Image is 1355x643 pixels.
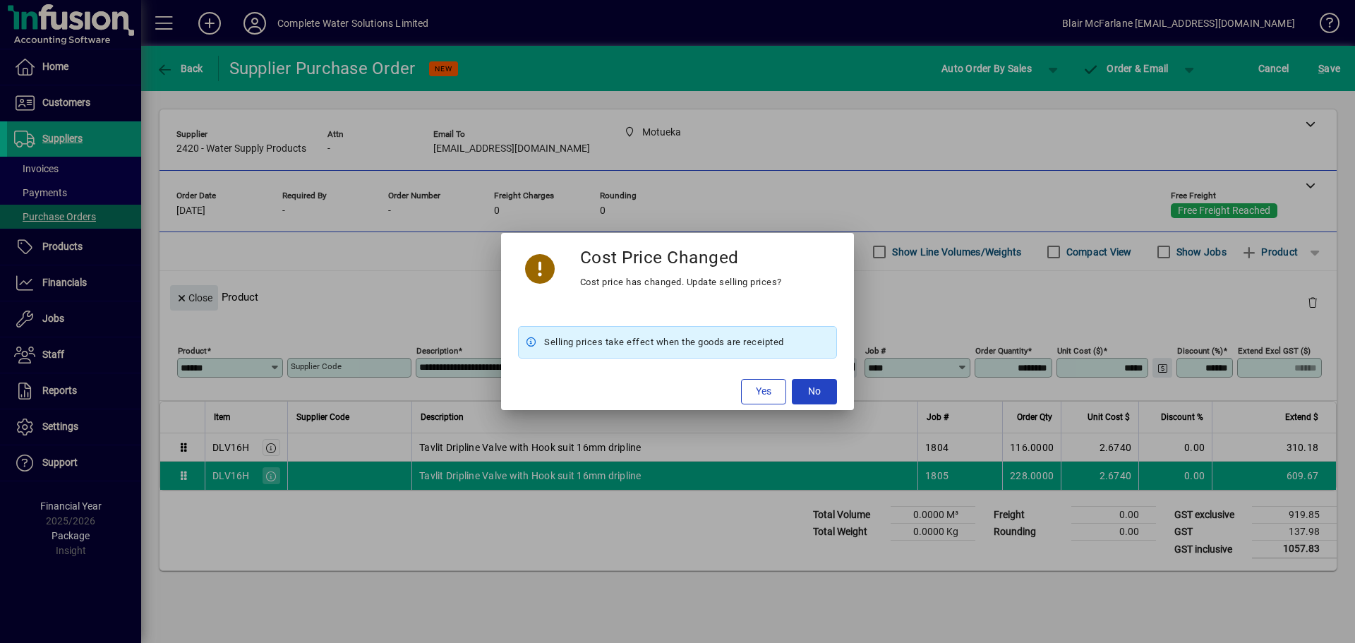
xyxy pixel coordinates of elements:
[741,379,786,404] button: Yes
[792,379,837,404] button: No
[808,384,821,399] span: No
[580,274,782,291] div: Cost price has changed. Update selling prices?
[544,334,784,351] span: Selling prices take effect when the goods are receipted
[756,384,771,399] span: Yes
[580,247,739,268] h3: Cost Price Changed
